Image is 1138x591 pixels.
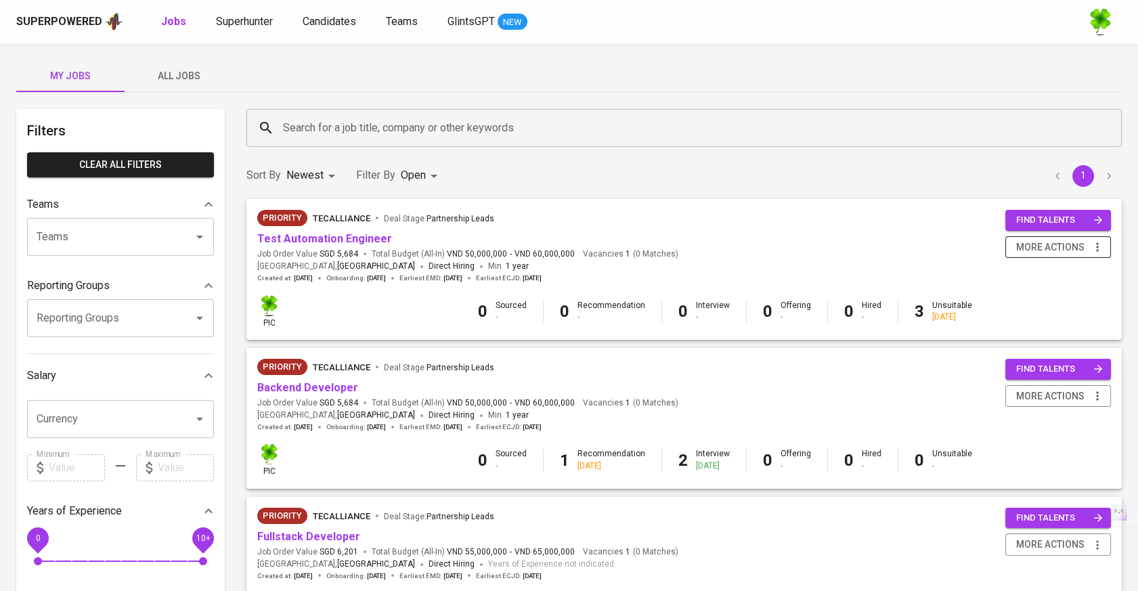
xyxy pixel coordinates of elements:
[443,273,462,283] span: [DATE]
[27,503,122,519] p: Years of Experience
[844,451,854,470] b: 0
[257,422,313,432] span: Created at :
[447,15,495,28] span: GlintsGPT
[678,451,688,470] b: 2
[623,248,630,260] span: 1
[161,15,186,28] b: Jobs
[372,248,575,260] span: Total Budget (All-In)
[386,14,420,30] a: Teams
[510,248,512,260] span: -
[523,273,542,283] span: [DATE]
[313,362,370,372] span: TecAlliance
[27,152,214,177] button: Clear All filters
[429,261,475,271] span: Direct Hiring
[27,191,214,218] div: Teams
[696,300,730,323] div: Interview
[781,300,811,323] div: Offering
[763,451,772,470] b: 0
[862,311,881,323] div: -
[105,12,123,32] img: app logo
[478,451,487,470] b: 0
[496,448,527,471] div: Sourced
[932,460,972,472] div: -
[476,571,542,581] span: Earliest ECJD :
[401,163,442,188] div: Open
[320,248,358,260] span: SGD 5,684
[781,460,811,472] div: -
[447,546,507,558] span: VND 55,000,000
[313,213,370,223] span: TecAlliance
[1005,210,1111,231] button: find talents
[1016,510,1103,526] span: find talents
[190,309,209,328] button: Open
[158,454,214,481] input: Value
[257,359,307,375] div: New Job received from Demand Team
[932,300,972,323] div: Unsuitable
[447,14,527,30] a: GlintsGPT NEW
[1005,508,1111,529] button: find talents
[862,300,881,323] div: Hired
[696,448,730,471] div: Interview
[781,311,811,323] div: -
[257,210,307,226] div: New Job received from Demand Team
[583,546,678,558] span: Vacancies ( 0 Matches )
[257,397,358,409] span: Job Order Value
[1016,213,1103,228] span: find talents
[560,302,569,321] b: 0
[294,273,313,283] span: [DATE]
[476,422,542,432] span: Earliest ECJD :
[27,368,56,384] p: Salary
[862,448,881,471] div: Hired
[399,422,462,432] span: Earliest EMD :
[496,460,527,472] div: -
[1045,165,1122,187] nav: pagination navigation
[326,571,386,581] span: Onboarding :
[326,273,386,283] span: Onboarding :
[844,302,854,321] b: 0
[515,248,575,260] span: VND 60,000,000
[1016,362,1103,377] span: find talents
[1087,8,1114,35] img: f9493b8c-82b8-4f41-8722-f5d69bb1b761.jpg
[384,214,494,223] span: Deal Stage :
[476,273,542,283] span: Earliest ECJD :
[337,409,415,422] span: [GEOGRAPHIC_DATA]
[27,196,59,213] p: Teams
[367,571,386,581] span: [DATE]
[27,498,214,525] div: Years of Experience
[429,410,475,420] span: Direct Hiring
[257,381,358,394] a: Backend Developer
[372,397,575,409] span: Total Budget (All-In)
[367,422,386,432] span: [DATE]
[49,454,105,481] input: Value
[356,167,395,183] p: Filter By
[443,571,462,581] span: [DATE]
[303,15,356,28] span: Candidates
[27,278,110,294] p: Reporting Groups
[426,363,494,372] span: Partnership Leads
[196,533,210,542] span: 10+
[257,360,307,374] span: Priority
[623,546,630,558] span: 1
[216,14,276,30] a: Superhunter
[401,169,426,181] span: Open
[35,533,40,542] span: 0
[583,397,678,409] span: Vacancies ( 0 Matches )
[1005,533,1111,556] button: more actions
[523,571,542,581] span: [DATE]
[303,14,359,30] a: Candidates
[488,558,616,571] span: Years of Experience not indicated.
[560,451,569,470] b: 1
[257,530,360,543] a: Fullstack Developer
[915,451,924,470] b: 0
[515,397,575,409] span: VND 60,000,000
[696,460,730,472] div: [DATE]
[216,15,273,28] span: Superhunter
[506,410,529,420] span: 1 year
[294,571,313,581] span: [DATE]
[577,300,645,323] div: Recommendation
[862,460,881,472] div: -
[294,422,313,432] span: [DATE]
[384,363,494,372] span: Deal Stage :
[443,422,462,432] span: [DATE]
[523,422,542,432] span: [DATE]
